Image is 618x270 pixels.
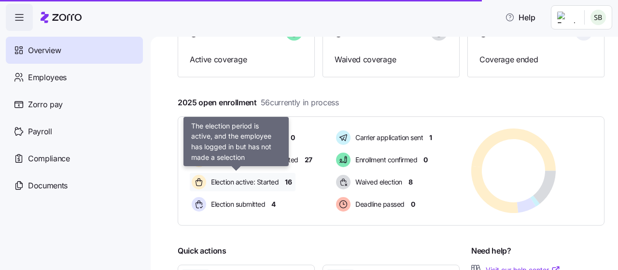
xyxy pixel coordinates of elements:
[178,245,226,257] span: Quick actions
[6,145,143,172] a: Compliance
[352,133,423,142] span: Carrier application sent
[471,245,511,257] span: Need help?
[505,12,535,23] span: Help
[423,155,428,165] span: 0
[208,199,265,209] span: Election submitted
[557,12,576,23] img: Employer logo
[28,153,70,165] span: Compliance
[479,28,487,39] span: 0
[285,177,292,187] span: 16
[28,126,52,138] span: Payroll
[352,155,417,165] span: Enrollment confirmed
[261,97,339,109] span: 56 currently in process
[352,199,405,209] span: Deadline passed
[178,97,339,109] span: 2025 open enrollment
[497,8,543,27] button: Help
[208,155,298,165] span: Election active: Hasn't started
[590,10,606,25] img: c0a881579048e91e3eeafc336833c0e2
[335,54,448,66] span: Waived coverage
[190,54,303,66] span: Active coverage
[190,28,197,39] span: 0
[408,177,413,187] span: 8
[411,199,415,209] span: 0
[28,99,63,111] span: Zorro pay
[6,37,143,64] a: Overview
[6,91,143,118] a: Zorro pay
[6,64,143,91] a: Employees
[291,133,295,142] span: 0
[271,199,276,209] span: 4
[335,28,342,39] span: 0
[352,177,402,187] span: Waived election
[429,133,432,142] span: 1
[208,133,284,142] span: Pending election window
[208,177,279,187] span: Election active: Started
[28,71,67,84] span: Employees
[28,180,68,192] span: Documents
[305,155,312,165] span: 27
[479,54,592,66] span: Coverage ended
[28,44,61,57] span: Overview
[6,118,143,145] a: Payroll
[6,172,143,199] a: Documents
